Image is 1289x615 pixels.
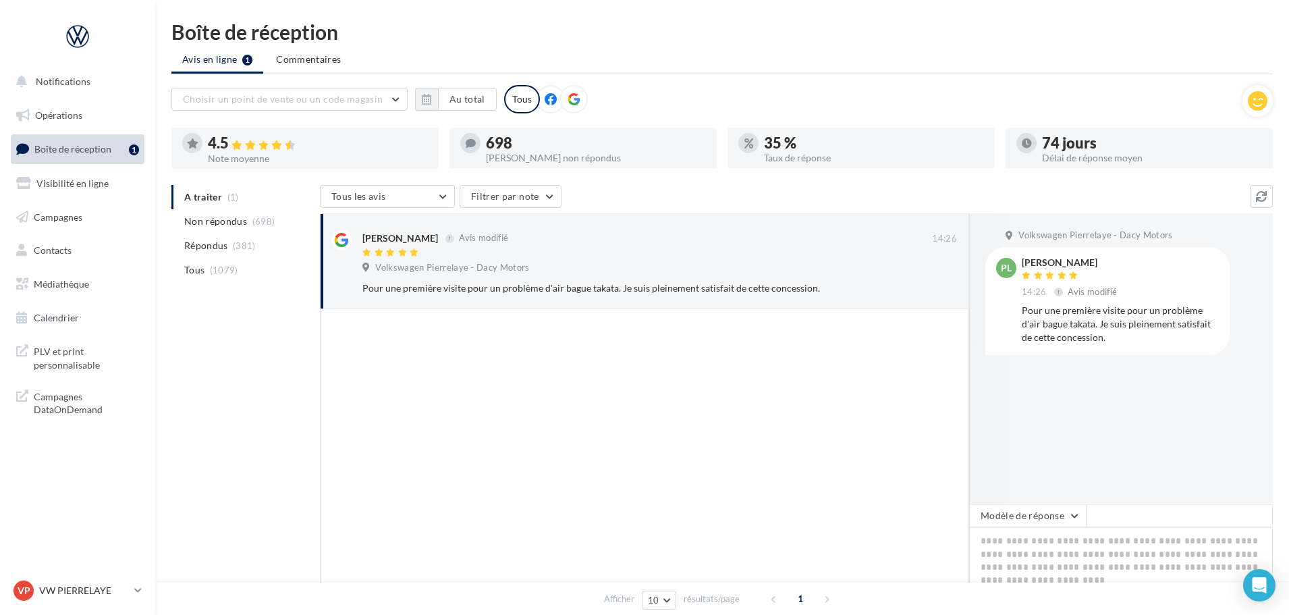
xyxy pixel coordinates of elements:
button: Au total [438,88,497,111]
div: Taux de réponse [764,153,984,163]
a: Calendrier [8,304,147,332]
span: Notifications [36,76,90,87]
a: Opérations [8,101,147,130]
span: pl [1001,261,1012,275]
a: Campagnes DataOnDemand [8,382,147,422]
span: Calendrier [34,312,79,323]
a: Boîte de réception1 [8,134,147,163]
span: Boîte de réception [34,143,111,155]
div: 698 [486,136,706,151]
a: Médiathèque [8,270,147,298]
div: Open Intercom Messenger [1243,569,1276,601]
span: Contacts [34,244,72,256]
button: Tous les avis [320,185,455,208]
span: Avis modifié [1068,286,1117,297]
span: Afficher [604,593,634,606]
span: Médiathèque [34,278,89,290]
div: Tous [504,85,540,113]
span: Choisir un point de vente ou un code magasin [183,93,383,105]
div: 74 jours [1042,136,1262,151]
span: Tous [184,263,204,277]
div: Délai de réponse moyen [1042,153,1262,163]
span: 14:26 [1022,286,1047,298]
button: Au total [415,88,497,111]
span: Campagnes DataOnDemand [34,387,139,417]
span: (1079) [210,265,238,275]
span: Volkswagen Pierrelaye - Dacy Motors [375,262,529,274]
span: Opérations [35,109,82,121]
span: Commentaires [276,53,341,66]
div: 1 [129,144,139,155]
a: Campagnes [8,203,147,232]
div: Pour une première visite pour un problème d'air bague takata. Je suis pleinement satisfait de cet... [1022,304,1219,344]
button: 10 [642,591,676,610]
span: Non répondus [184,215,247,228]
a: VP VW PIERRELAYE [11,578,144,604]
div: [PERSON_NAME] [1022,258,1120,267]
button: Filtrer par note [460,185,561,208]
a: Contacts [8,236,147,265]
button: Modèle de réponse [969,504,1087,527]
div: 4.5 [208,136,428,151]
button: Notifications [8,68,142,96]
span: (698) [252,216,275,227]
a: Visibilité en ligne [8,169,147,198]
a: PLV et print personnalisable [8,337,147,377]
span: 10 [648,595,659,606]
span: résultats/page [684,593,740,606]
button: Choisir un point de vente ou un code magasin [171,88,408,111]
span: (381) [233,240,256,251]
p: VW PIERRELAYE [39,584,129,597]
span: Campagnes [34,211,82,222]
span: Visibilité en ligne [36,178,109,189]
span: 1 [790,588,811,610]
span: 14:26 [932,233,957,245]
div: Note moyenne [208,154,428,163]
span: VP [18,584,30,597]
div: [PERSON_NAME] non répondus [486,153,706,163]
span: Avis modifié [459,233,508,244]
span: PLV et print personnalisable [34,342,139,371]
div: 35 % [764,136,984,151]
div: Pour une première visite pour un problème d'air bague takata. Je suis pleinement satisfait de cet... [362,282,869,295]
span: Volkswagen Pierrelaye - Dacy Motors [1018,230,1172,242]
span: Tous les avis [331,190,386,202]
div: [PERSON_NAME] [362,232,438,245]
span: Répondus [184,239,228,252]
div: Boîte de réception [171,22,1273,42]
